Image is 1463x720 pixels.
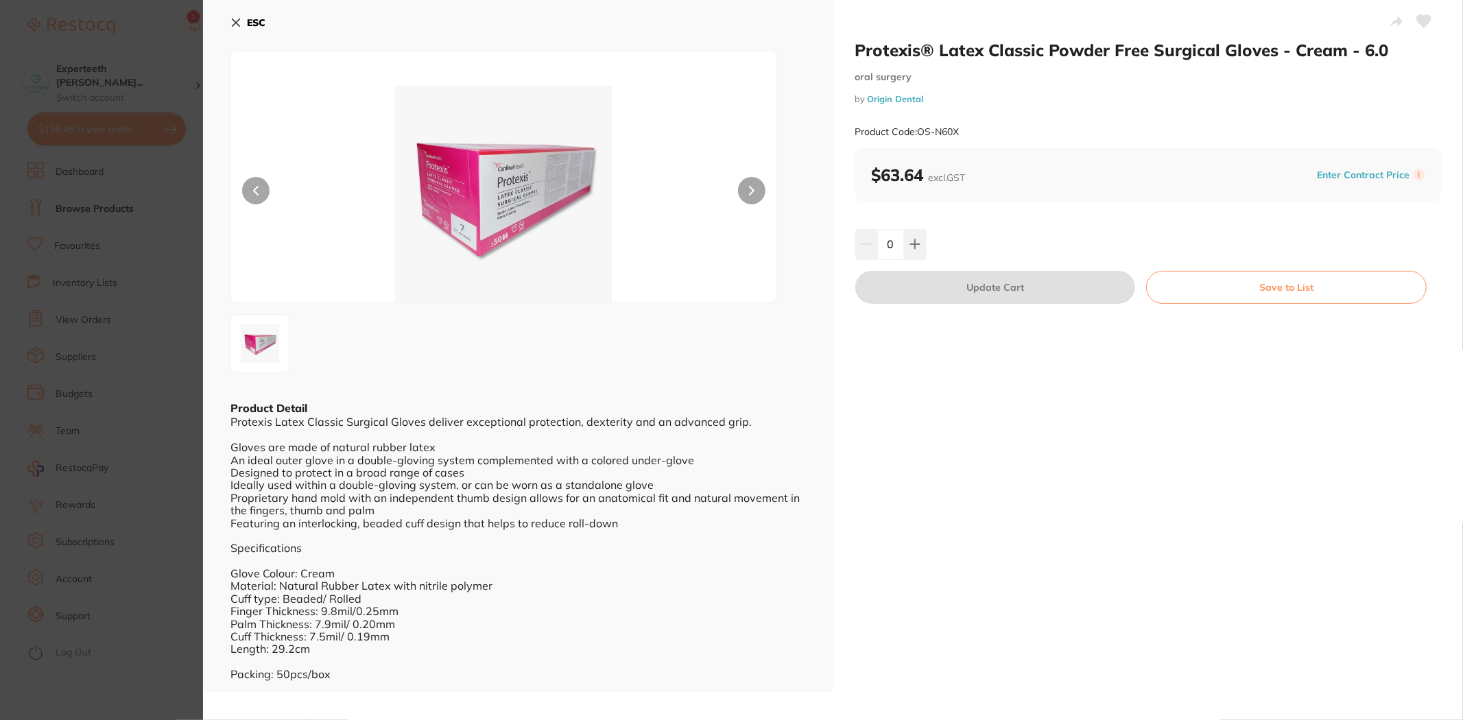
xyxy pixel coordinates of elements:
button: Enter Contract Price [1313,169,1414,182]
small: Product Code: OS-N60X [855,126,960,138]
a: Origin Dental [868,93,924,104]
small: oral surgery [855,71,1442,83]
small: by [855,94,1442,104]
img: b3MtbjcweC1qcGc [340,86,667,302]
div: Protexis Latex Classic Surgical Gloves deliver exceptional protection, dexterity and an advanced ... [230,416,806,680]
button: Save to List [1146,271,1427,304]
label: i [1414,169,1425,180]
button: Update Cart [855,271,1136,304]
h2: Protexis® Latex Classic Powder Free Surgical Gloves - Cream - 6.0 [855,40,1442,60]
b: Product Detail [230,401,307,415]
button: ESC [230,11,265,34]
span: excl. GST [929,171,966,184]
b: ESC [247,16,265,29]
img: b3MtbjcweC1qcGc [235,319,285,368]
b: $63.64 [872,165,966,185]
